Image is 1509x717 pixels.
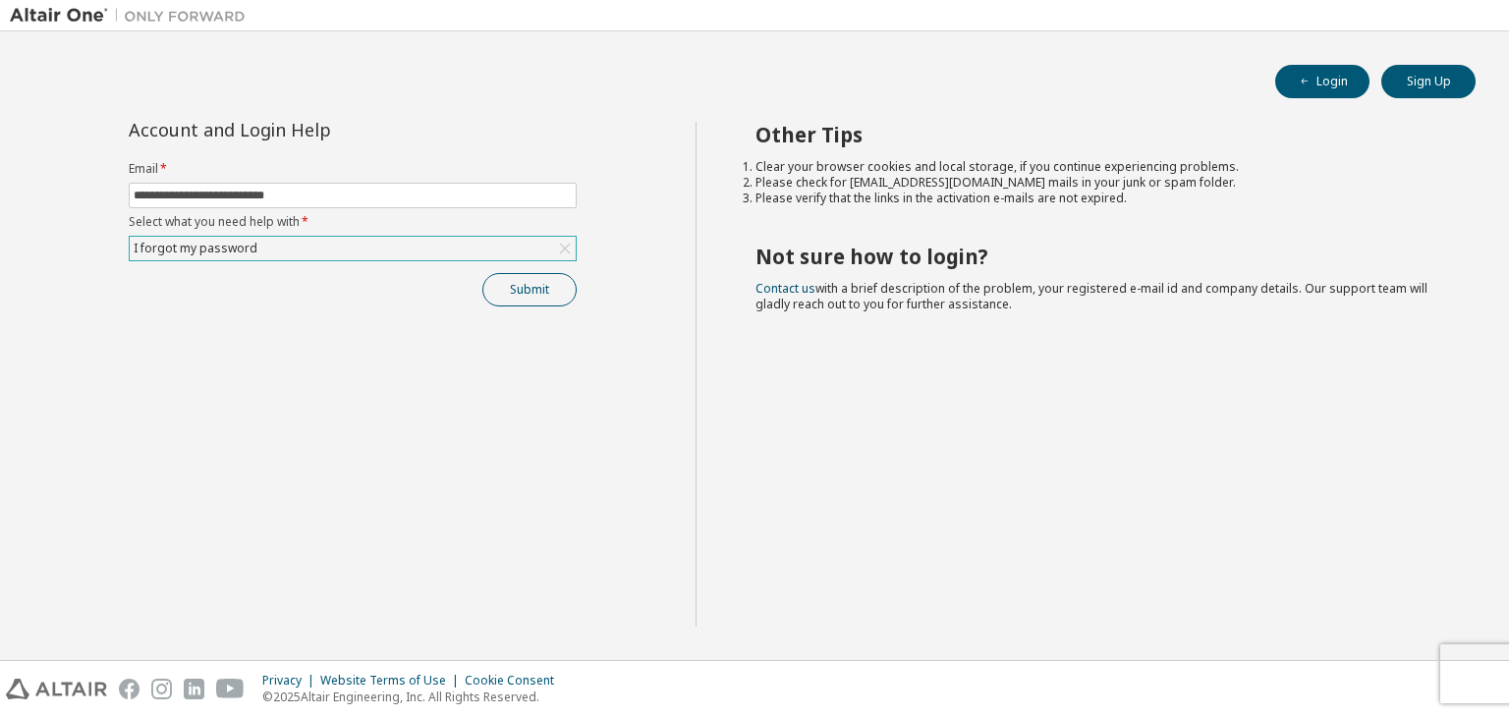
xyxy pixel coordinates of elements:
label: Email [129,161,577,177]
img: linkedin.svg [184,679,204,699]
button: Submit [482,273,577,306]
img: instagram.svg [151,679,172,699]
img: facebook.svg [119,679,140,699]
img: altair_logo.svg [6,679,107,699]
a: Contact us [755,280,815,297]
div: Privacy [262,673,320,689]
li: Please check for [EMAIL_ADDRESS][DOMAIN_NAME] mails in your junk or spam folder. [755,175,1441,191]
div: I forgot my password [131,238,260,259]
img: youtube.svg [216,679,245,699]
label: Select what you need help with [129,214,577,230]
h2: Not sure how to login? [755,244,1441,269]
li: Please verify that the links in the activation e-mails are not expired. [755,191,1441,206]
div: Cookie Consent [465,673,566,689]
span: with a brief description of the problem, your registered e-mail id and company details. Our suppo... [755,280,1427,312]
button: Sign Up [1381,65,1476,98]
p: © 2025 Altair Engineering, Inc. All Rights Reserved. [262,689,566,705]
button: Login [1275,65,1369,98]
div: I forgot my password [130,237,576,260]
img: Altair One [10,6,255,26]
div: Website Terms of Use [320,673,465,689]
div: Account and Login Help [129,122,487,138]
li: Clear your browser cookies and local storage, if you continue experiencing problems. [755,159,1441,175]
h2: Other Tips [755,122,1441,147]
